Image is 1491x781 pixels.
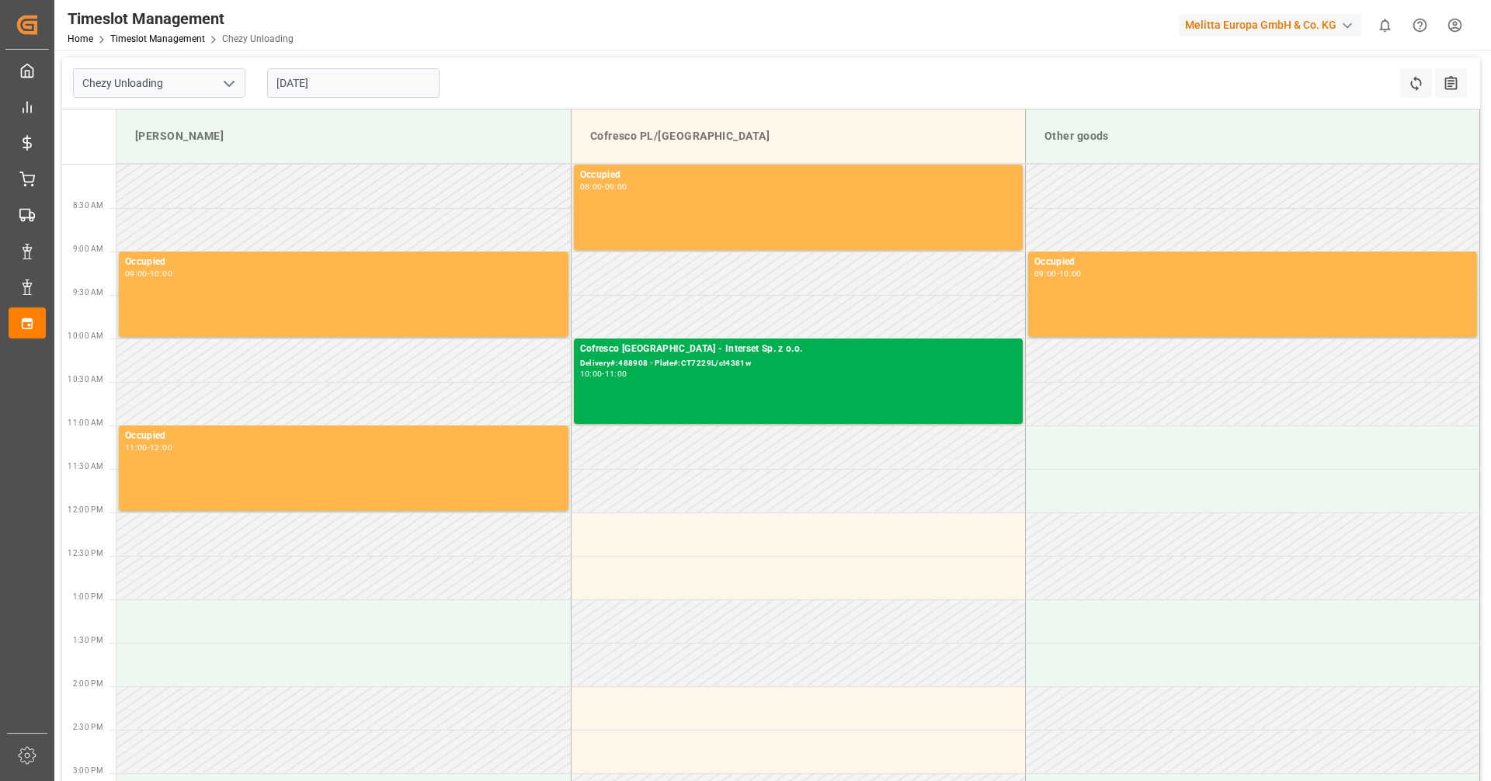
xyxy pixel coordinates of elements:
[1059,270,1082,277] div: 10:00
[267,68,440,98] input: DD-MM-YYYY
[73,68,245,98] input: Type to search/select
[1034,255,1471,270] div: Occupied
[1057,270,1059,277] div: -
[580,183,603,190] div: 08:00
[73,592,103,601] span: 1:00 PM
[217,71,240,95] button: open menu
[1402,8,1437,43] button: Help Center
[73,766,103,775] span: 3:00 PM
[1179,10,1368,40] button: Melitta Europa GmbH & Co. KG
[580,370,603,377] div: 10:00
[73,245,103,253] span: 9:00 AM
[580,342,1017,357] div: Cofresco [GEOGRAPHIC_DATA] - Interset Sp. z o.o.
[150,444,172,451] div: 12:00
[68,462,103,470] span: 11:30 AM
[125,429,562,444] div: Occupied
[125,255,562,270] div: Occupied
[73,636,103,644] span: 1:30 PM
[125,444,148,451] div: 11:00
[73,288,103,297] span: 9:30 AM
[68,375,103,384] span: 10:30 AM
[150,270,172,277] div: 10:00
[605,183,627,190] div: 09:00
[148,270,150,277] div: -
[68,549,103,557] span: 12:30 PM
[73,679,103,688] span: 2:00 PM
[68,7,294,30] div: Timeslot Management
[73,723,103,731] span: 2:30 PM
[129,122,558,151] div: [PERSON_NAME]
[125,270,148,277] div: 09:00
[580,357,1017,370] div: Delivery#:488908 - Plate#:CT7229L/ct4381w
[1179,14,1361,36] div: Melitta Europa GmbH & Co. KG
[68,505,103,514] span: 12:00 PM
[1034,270,1057,277] div: 09:00
[602,183,604,190] div: -
[1368,8,1402,43] button: show 0 new notifications
[605,370,627,377] div: 11:00
[110,33,205,44] a: Timeslot Management
[602,370,604,377] div: -
[584,122,1013,151] div: Cofresco PL/[GEOGRAPHIC_DATA]
[1038,122,1467,151] div: Other goods
[68,418,103,427] span: 11:00 AM
[68,33,93,44] a: Home
[148,444,150,451] div: -
[73,201,103,210] span: 8:30 AM
[580,168,1017,183] div: Occupied
[68,331,103,340] span: 10:00 AM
